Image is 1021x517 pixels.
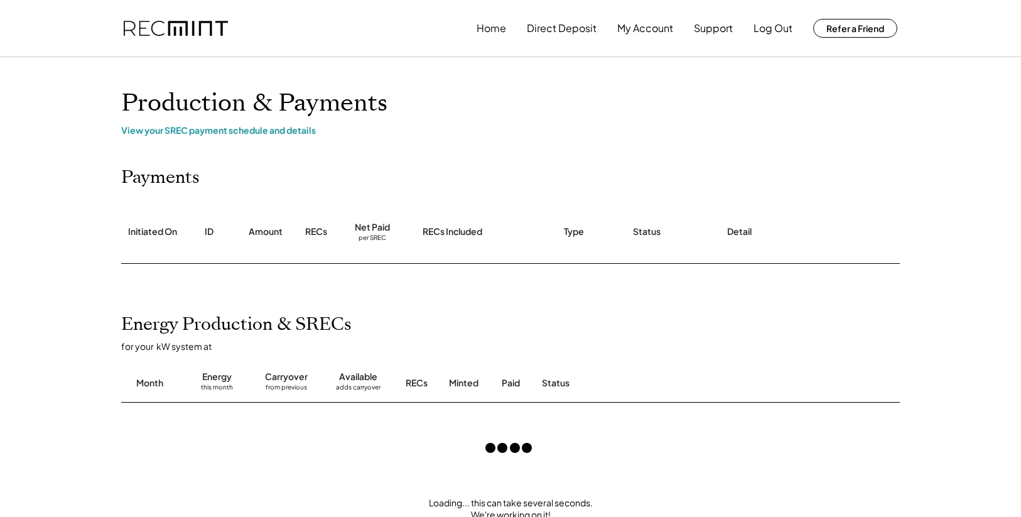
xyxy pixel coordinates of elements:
[249,226,283,238] div: Amount
[754,16,792,41] button: Log Out
[813,19,897,38] button: Refer a Friend
[477,16,506,41] button: Home
[202,371,232,383] div: Energy
[265,371,308,383] div: Carryover
[727,226,752,238] div: Detail
[355,221,390,234] div: Net Paid
[564,226,584,238] div: Type
[305,226,327,238] div: RECs
[121,314,352,335] h2: Energy Production & SRECs
[406,377,428,389] div: RECs
[128,226,177,238] div: Initiated On
[617,16,673,41] button: My Account
[336,383,381,396] div: adds carryover
[449,377,478,389] div: Minted
[542,377,755,389] div: Status
[339,371,377,383] div: Available
[121,167,200,188] h2: Payments
[694,16,733,41] button: Support
[121,89,900,118] h1: Production & Payments
[121,124,900,136] div: View your SREC payment schedule and details
[124,21,228,36] img: recmint-logotype%403x.png
[136,377,163,389] div: Month
[502,377,520,389] div: Paid
[633,226,661,238] div: Status
[121,340,912,352] div: for your kW system at
[527,16,597,41] button: Direct Deposit
[201,383,233,396] div: this month
[266,383,307,396] div: from previous
[359,234,386,243] div: per SREC
[423,226,482,238] div: RECs Included
[205,226,213,238] div: ID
